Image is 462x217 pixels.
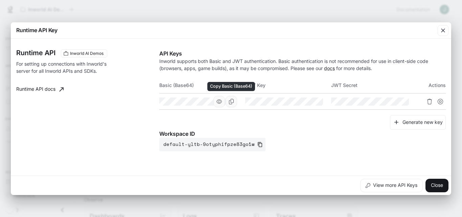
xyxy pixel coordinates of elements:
a: docs [324,65,335,71]
p: Inworld supports both Basic and JWT authentication. Basic authentication is not recommended for u... [159,58,446,72]
button: Copy Basic (Base64) [226,96,237,107]
button: Generate new key [390,115,446,130]
p: Workspace ID [159,130,446,138]
p: API Keys [159,49,446,58]
th: JWT Key [245,77,331,93]
h3: Runtime API [16,49,55,56]
button: Close [425,179,448,192]
button: Suspend API key [435,96,446,107]
button: View more API Keys [360,179,423,192]
th: Basic (Base64) [159,77,245,93]
a: Runtime API docs [14,83,66,96]
div: Copy Basic (Base64) [207,82,255,91]
th: Actions [417,77,446,93]
div: These keys will apply to your current workspace only [61,49,107,58]
button: Delete API key [424,96,435,107]
span: Inworld AI Demos [67,50,106,57]
button: default-yltb-9otyphifpze83go1w [159,138,265,151]
p: Runtime API Key [16,26,57,34]
th: JWT Secret [331,77,417,93]
p: For setting up connections with Inworld's server for all Inworld APIs and SDKs. [16,60,119,74]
